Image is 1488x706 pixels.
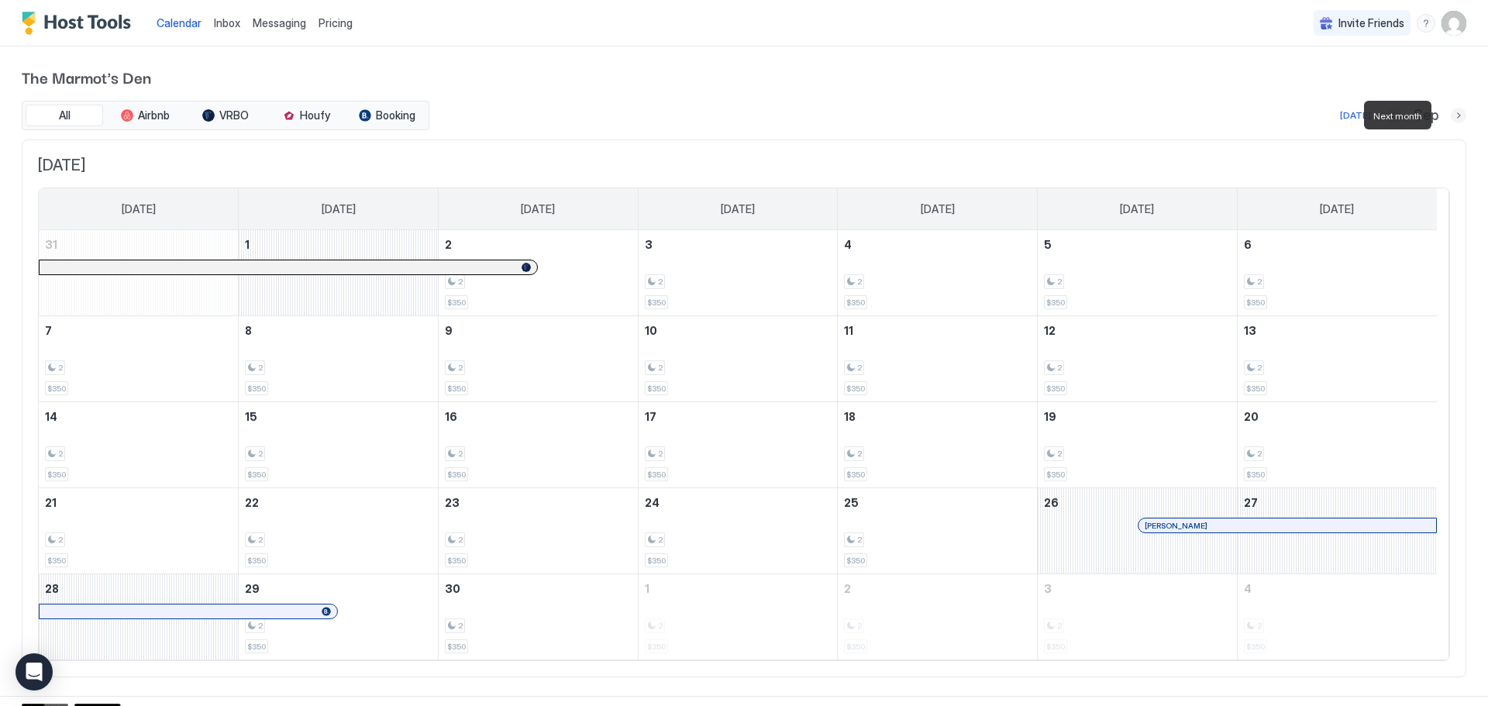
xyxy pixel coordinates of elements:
[639,402,838,431] a: September 17, 2025
[1044,582,1052,595] span: 3
[1244,582,1252,595] span: 4
[1044,496,1059,509] span: 26
[122,202,156,216] span: [DATE]
[45,582,59,595] span: 28
[214,15,240,31] a: Inbox
[253,16,306,29] span: Messaging
[844,410,856,423] span: 18
[1238,316,1437,345] a: September 13, 2025
[1046,384,1065,394] span: $350
[1238,574,1437,603] a: October 4, 2025
[638,402,838,488] td: September 17, 2025
[1257,277,1262,287] span: 2
[306,188,371,230] a: Monday
[639,316,838,345] a: September 10, 2025
[239,230,438,259] a: September 1, 2025
[39,402,239,488] td: September 14, 2025
[239,488,439,574] td: September 22, 2025
[1038,488,1238,574] td: September 26, 2025
[846,384,865,394] span: $350
[1244,238,1252,251] span: 6
[39,402,238,431] a: September 14, 2025
[905,188,970,230] a: Thursday
[838,316,1038,402] td: September 11, 2025
[844,324,853,337] span: 11
[1038,402,1238,488] td: September 19, 2025
[1044,238,1052,251] span: 5
[438,488,638,574] td: September 23, 2025
[838,230,1038,316] td: September 4, 2025
[58,363,63,373] span: 2
[846,298,865,308] span: $350
[1104,188,1169,230] a: Friday
[1044,324,1056,337] span: 12
[45,496,57,509] span: 21
[239,402,438,431] a: September 15, 2025
[1038,316,1237,345] a: September 12, 2025
[219,108,249,122] span: VRBO
[1038,230,1238,316] td: September 5, 2025
[22,65,1466,88] span: The Marmot's Den
[857,535,862,545] span: 2
[1237,574,1437,660] td: October 4, 2025
[247,642,266,652] span: $350
[638,230,838,316] td: September 3, 2025
[39,488,239,574] td: September 21, 2025
[1340,108,1371,122] div: [DATE]
[245,238,250,251] span: 1
[1246,384,1265,394] span: $350
[214,16,240,29] span: Inbox
[47,470,66,480] span: $350
[1237,488,1437,574] td: September 27, 2025
[1057,363,1062,373] span: 2
[1237,316,1437,402] td: September 13, 2025
[458,277,463,287] span: 2
[447,556,466,566] span: $350
[645,324,657,337] span: 10
[658,535,663,545] span: 2
[47,384,66,394] span: $350
[838,488,1038,574] td: September 25, 2025
[857,449,862,459] span: 2
[838,574,1038,660] td: October 2, 2025
[239,574,439,660] td: September 29, 2025
[638,488,838,574] td: September 24, 2025
[1038,316,1238,402] td: September 12, 2025
[239,402,439,488] td: September 15, 2025
[438,316,638,402] td: September 9, 2025
[445,496,460,509] span: 23
[447,298,466,308] span: $350
[58,535,63,545] span: 2
[639,488,838,517] a: September 24, 2025
[1257,363,1262,373] span: 2
[844,496,859,509] span: 25
[258,535,263,545] span: 2
[258,449,263,459] span: 2
[639,574,838,603] a: October 1, 2025
[445,582,460,595] span: 30
[844,582,851,595] span: 2
[1304,188,1369,230] a: Saturday
[1441,11,1466,36] div: User profile
[447,642,466,652] span: $350
[1257,449,1262,459] span: 2
[857,363,862,373] span: 2
[245,582,260,595] span: 29
[1244,324,1256,337] span: 13
[26,105,103,126] button: All
[1244,496,1258,509] span: 27
[438,574,638,660] td: September 30, 2025
[639,230,838,259] a: September 3, 2025
[1145,521,1207,531] span: [PERSON_NAME]
[322,202,356,216] span: [DATE]
[647,384,666,394] span: $350
[239,316,438,345] a: September 8, 2025
[647,298,666,308] span: $350
[838,574,1037,603] a: October 2, 2025
[1038,230,1237,259] a: September 5, 2025
[521,202,555,216] span: [DATE]
[638,316,838,402] td: September 10, 2025
[645,496,660,509] span: 24
[445,324,453,337] span: 9
[59,108,71,122] span: All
